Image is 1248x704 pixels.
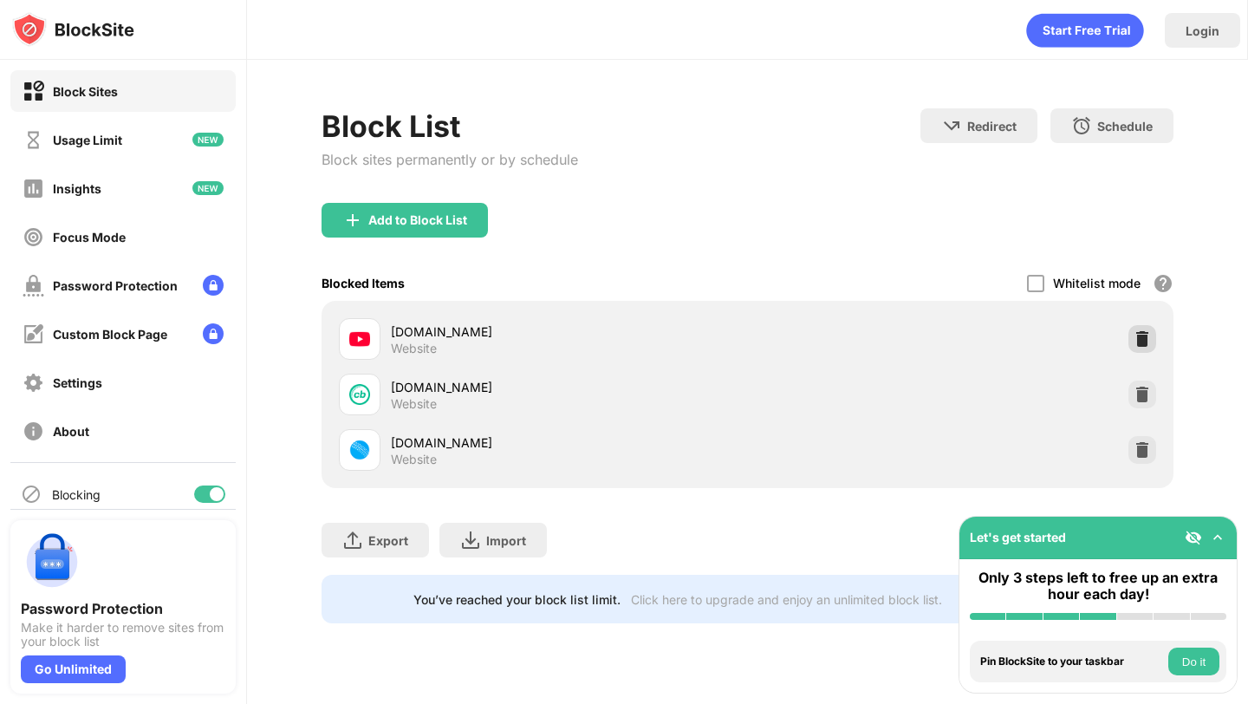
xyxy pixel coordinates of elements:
[53,133,122,147] div: Usage Limit
[21,484,42,505] img: blocking-icon.svg
[53,84,118,99] div: Block Sites
[486,533,526,548] div: Import
[1026,13,1144,48] div: animation
[21,600,225,617] div: Password Protection
[23,372,44,394] img: settings-off.svg
[23,178,44,199] img: insights-off.svg
[322,151,578,168] div: Block sites permanently or by schedule
[53,278,178,293] div: Password Protection
[391,378,747,396] div: [DOMAIN_NAME]
[53,375,102,390] div: Settings
[970,570,1226,603] div: Only 3 steps left to free up an extra hour each day!
[349,384,370,405] img: favicons
[1053,276,1141,290] div: Whitelist mode
[53,424,89,439] div: About
[23,323,44,345] img: customize-block-page-off.svg
[52,487,101,502] div: Blocking
[368,533,408,548] div: Export
[1168,648,1219,675] button: Do it
[53,230,126,244] div: Focus Mode
[23,226,44,248] img: focus-off.svg
[23,420,44,442] img: about-off.svg
[203,275,224,296] img: lock-menu.svg
[967,119,1017,134] div: Redirect
[192,181,224,195] img: new-icon.svg
[322,108,578,144] div: Block List
[322,276,405,290] div: Blocked Items
[12,12,134,47] img: logo-blocksite.svg
[1185,529,1202,546] img: eye-not-visible.svg
[21,531,83,593] img: push-password-protection.svg
[349,440,370,460] img: favicons
[23,275,44,297] img: password-protection-off.svg
[53,181,101,196] div: Insights
[631,592,942,607] div: Click here to upgrade and enjoy an unlimited block list.
[349,329,370,349] img: favicons
[203,323,224,344] img: lock-menu.svg
[1186,23,1219,38] div: Login
[391,452,437,467] div: Website
[192,133,224,147] img: new-icon.svg
[21,621,225,649] div: Make it harder to remove sites from your block list
[391,396,437,412] div: Website
[391,433,747,452] div: [DOMAIN_NAME]
[970,530,1066,544] div: Let's get started
[413,592,621,607] div: You’ve reached your block list limit.
[1097,119,1153,134] div: Schedule
[391,341,437,356] div: Website
[23,129,44,151] img: time-usage-off.svg
[53,327,167,342] div: Custom Block Page
[980,655,1164,668] div: Pin BlockSite to your taskbar
[1209,529,1226,546] img: omni-setup-toggle.svg
[23,81,44,102] img: block-on.svg
[391,323,747,341] div: [DOMAIN_NAME]
[368,213,467,227] div: Add to Block List
[21,655,126,683] div: Go Unlimited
